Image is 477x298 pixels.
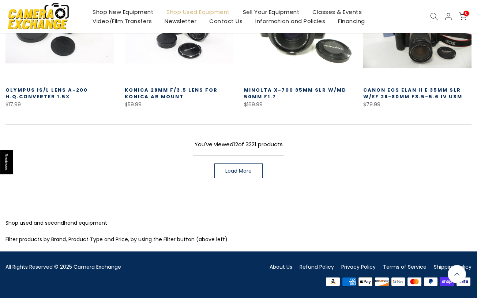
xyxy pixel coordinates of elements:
a: Classes & Events [306,7,368,16]
a: Refund Policy [300,263,334,271]
img: master [406,276,423,287]
a: Load More [214,163,263,178]
a: Sell Your Equipment [236,7,306,16]
img: amazon payments [325,276,341,287]
span: Load More [225,168,252,173]
div: $59.99 [125,100,233,109]
div: $79.99 [363,100,472,109]
a: Contact Us [203,16,249,26]
a: Shop Used Equipment [160,7,237,16]
a: Financing [332,16,372,26]
div: $169.99 [244,100,352,109]
div: All Rights Reserved © 2025 Camera Exchange [5,262,233,272]
img: discover [374,276,390,287]
p: Shop used and secondhand equipment [5,218,472,228]
a: 0 [459,12,467,21]
a: Konica 28mm f/3.5 Lens for Konica AR Mount [125,87,218,100]
img: google pay [390,276,406,287]
a: Canon EOS Elan II E 35mm SLR w/EF 28-80mm f3.5-5.6 IV USM [363,87,462,100]
img: paypal [422,276,439,287]
a: Back to the top [448,265,466,283]
img: visa [455,276,472,287]
a: Olympus IS/L Lens A-200 H.Q.Converter 1.5X [5,87,88,100]
a: Shop New Equipment [86,7,160,16]
img: shopify pay [439,276,455,287]
a: Video/Film Transfers [86,16,158,26]
img: american express [341,276,357,287]
div: $17.99 [5,100,114,109]
span: 0 [463,11,469,16]
span: You've viewed of 3221 products [195,140,283,148]
a: Privacy Policy [341,263,376,271]
span: 12 [233,140,238,148]
img: apple pay [357,276,374,287]
a: Minolta X-700 35mm SLR w/MD 50mm f1.7 [244,87,346,100]
p: Filter products by Brand, Product Type and Price, by using the Filter button (above left). [5,235,472,244]
a: Information and Policies [249,16,332,26]
a: About Us [270,263,292,271]
a: Shipping Policy [434,263,472,271]
a: Newsletter [158,16,203,26]
a: Terms of Service [383,263,427,271]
